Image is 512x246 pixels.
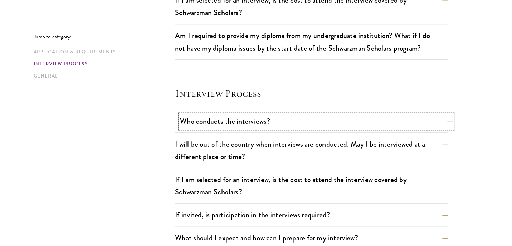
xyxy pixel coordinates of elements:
h4: Interview Process [175,87,448,100]
a: Application & Requirements [34,48,171,55]
button: I will be out of the country when interviews are conducted. May I be interviewed at a different p... [175,136,448,164]
a: General [34,72,171,80]
button: What should I expect and how can I prepare for my interview? [175,230,448,245]
button: Who conducts the interviews? [180,114,453,129]
button: If invited, is participation in the interviews required? [175,207,448,222]
p: Jump to category: [34,34,175,40]
button: Am I required to provide my diploma from my undergraduate institution? What if I do not have my d... [175,28,448,56]
button: If I am selected for an interview, is the cost to attend the interview covered by Schwarzman Scho... [175,172,448,199]
a: Interview Process [34,60,171,67]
